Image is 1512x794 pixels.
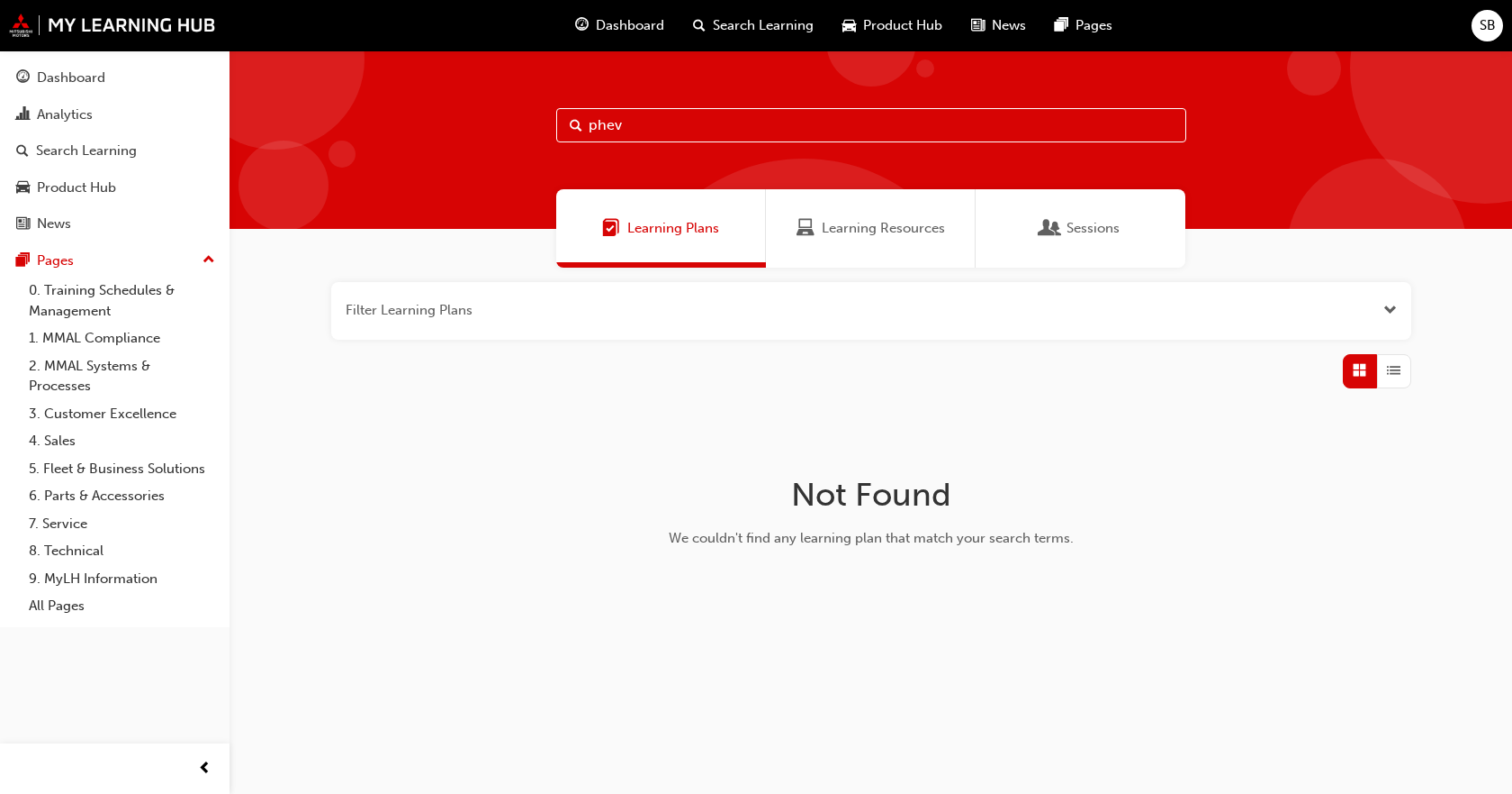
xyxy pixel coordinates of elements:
a: 7. Service [22,510,222,538]
a: pages-iconPages [1040,7,1127,44]
span: guage-icon [16,70,30,87]
a: 6. Parts & Accessories [22,482,222,510]
span: pages-icon [1055,14,1068,37]
button: Pages [7,244,222,278]
a: guage-iconDashboard [561,7,679,44]
h1: Not Found [586,475,1156,515]
button: Open the filter [1383,300,1397,321]
span: news-icon [16,216,30,233]
a: car-iconProduct Hub [828,7,957,44]
a: Search Learning [7,134,222,168]
span: pages-icon [16,253,30,269]
a: news-iconNews [957,7,1040,44]
span: up-icon [202,249,215,272]
span: search-icon [16,143,29,160]
div: We couldn't find any learning plan that match your search terms. [586,528,1156,549]
span: Learning Resources [796,218,814,239]
span: Sessions [1041,218,1059,239]
a: 2. MMAL Systems & Processes [22,352,222,400]
span: List [1387,360,1400,381]
a: 1. MMAL Compliance [22,324,222,352]
span: Learning Plans [602,218,620,239]
a: 0. Training Schedules & Management [22,277,222,324]
span: Grid [1353,360,1366,381]
span: prev-icon [198,758,211,780]
span: Search [570,115,582,136]
span: Dashboard [596,15,664,36]
a: 4. Sales [22,427,222,455]
a: 9. MyLH Information [22,565,222,593]
a: 5. Fleet & Business Solutions [22,455,222,483]
div: Dashboard [37,68,105,88]
span: Pages [1075,15,1112,36]
span: Sessions [1066,218,1120,239]
a: search-iconSearch Learning [679,7,828,44]
a: 8. Technical [22,537,222,565]
button: DashboardAnalyticsSearch LearningProduct HubNews [7,58,222,244]
input: Search... [556,108,1186,142]
a: 3. Customer Excellence [22,400,222,428]
span: Search Learning [713,15,814,36]
button: SB [1471,10,1503,41]
a: Analytics [7,98,222,132]
div: Pages [37,251,74,271]
span: guage-icon [575,14,589,37]
img: mmal [9,14,216,37]
span: Product Hub [863,15,942,36]
div: Search Learning [36,141,137,161]
a: Dashboard [7,61,222,95]
a: Product Hub [7,171,222,205]
span: car-icon [16,180,30,196]
div: Product Hub [37,178,116,198]
span: car-icon [842,14,856,37]
a: News [7,207,222,241]
span: News [992,15,1026,36]
span: news-icon [971,14,985,37]
span: search-icon [693,14,706,37]
span: Learning Resources [822,218,945,239]
span: Learning Plans [627,218,719,239]
div: Analytics [37,105,93,125]
div: News [37,214,71,234]
a: SessionsSessions [976,189,1185,268]
span: chart-icon [16,107,30,123]
a: Learning ResourcesLearning Resources [766,189,976,268]
a: All Pages [22,592,222,620]
a: Learning PlansLearning Plans [556,189,766,268]
span: SB [1480,15,1496,36]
